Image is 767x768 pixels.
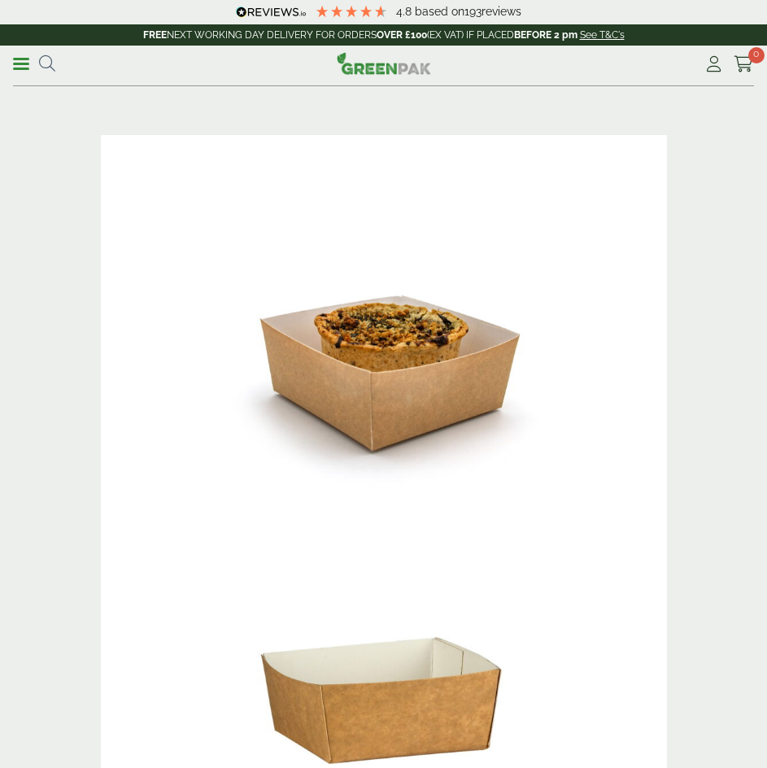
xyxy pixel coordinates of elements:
span: 0 [748,47,765,63]
a: 0 [734,52,754,76]
img: IMG_5640 [101,135,667,513]
span: Based on [415,5,464,18]
div: 4.8 Stars [315,4,388,19]
strong: BEFORE 2 pm [514,29,577,41]
a: See T&C's [580,29,625,41]
span: 4.8 [396,5,415,18]
i: Cart [734,56,754,72]
i: My Account [704,56,724,72]
span: reviews [482,5,521,18]
strong: FREE [143,29,167,41]
img: GreenPak Supplies [337,52,431,75]
img: REVIEWS.io [236,7,307,18]
strong: OVER £100 [377,29,427,41]
span: 193 [464,5,482,18]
